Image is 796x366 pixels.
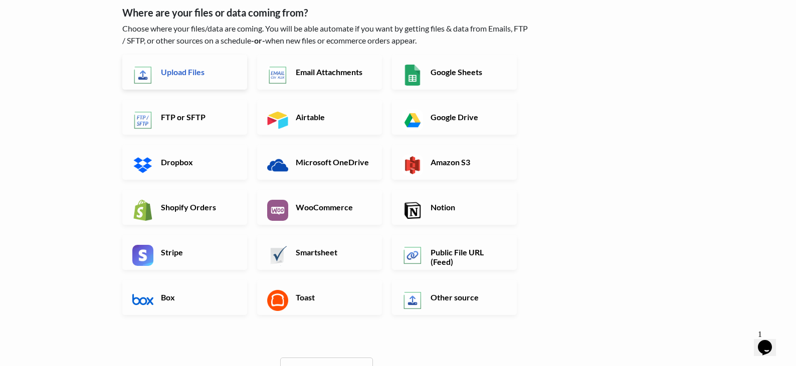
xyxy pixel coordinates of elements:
[122,23,531,47] p: Choose where your files/data are coming. You will be able automate if you want by getting files &...
[122,235,247,270] a: Stripe
[267,245,288,266] img: Smartsheet App & API
[392,145,517,180] a: Amazon S3
[267,155,288,176] img: Microsoft OneDrive App & API
[428,247,507,266] h6: Public File URL (Feed)
[158,247,237,257] h6: Stripe
[392,235,517,270] a: Public File URL (Feed)
[132,65,153,86] img: Upload Files App & API
[257,280,382,315] a: Toast
[392,280,517,315] a: Other source
[257,190,382,225] a: WooCommerce
[293,202,372,212] h6: WooCommerce
[132,245,153,266] img: Stripe App & API
[293,247,372,257] h6: Smartsheet
[132,155,153,176] img: Dropbox App & API
[428,202,507,212] h6: Notion
[257,145,382,180] a: Microsoft OneDrive
[267,65,288,86] img: Email New CSV or XLSX File App & API
[267,110,288,131] img: Airtable App & API
[132,200,153,221] img: Shopify App & API
[754,326,786,356] iframe: chat widget
[132,110,153,131] img: FTP or SFTP App & API
[293,292,372,302] h6: Toast
[402,110,423,131] img: Google Drive App & API
[293,67,372,77] h6: Email Attachments
[402,155,423,176] img: Amazon S3 App & API
[132,290,153,311] img: Box App & API
[158,157,237,167] h6: Dropbox
[122,280,247,315] a: Box
[257,235,382,270] a: Smartsheet
[257,55,382,90] a: Email Attachments
[122,190,247,225] a: Shopify Orders
[293,157,372,167] h6: Microsoft OneDrive
[122,100,247,135] a: FTP or SFTP
[257,100,382,135] a: Airtable
[267,200,288,221] img: WooCommerce App & API
[122,55,247,90] a: Upload Files
[251,36,265,45] b: -or-
[392,100,517,135] a: Google Drive
[392,190,517,225] a: Notion
[158,292,237,302] h6: Box
[158,67,237,77] h6: Upload Files
[428,292,507,302] h6: Other source
[402,200,423,221] img: Notion App & API
[402,65,423,86] img: Google Sheets App & API
[428,67,507,77] h6: Google Sheets
[267,290,288,311] img: Toast App & API
[158,202,237,212] h6: Shopify Orders
[122,145,247,180] a: Dropbox
[428,112,507,122] h6: Google Drive
[293,112,372,122] h6: Airtable
[392,55,517,90] a: Google Sheets
[122,7,531,19] h5: Where are your files or data coming from?
[402,245,423,266] img: Public File URL App & API
[428,157,507,167] h6: Amazon S3
[158,112,237,122] h6: FTP or SFTP
[402,290,423,311] img: Other Source App & API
